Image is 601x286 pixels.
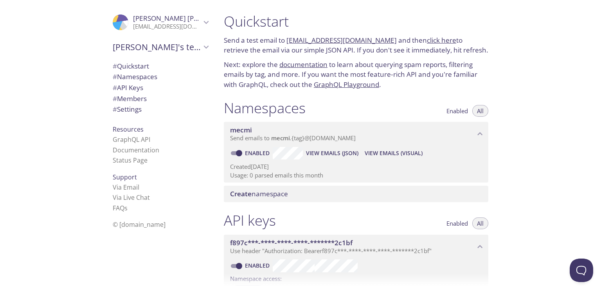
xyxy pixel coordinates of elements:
div: mecmi namespace [224,122,488,146]
span: # [113,72,117,81]
button: Enabled [442,217,473,229]
span: [PERSON_NAME]'s team [113,42,201,52]
p: Next: explore the to learn about querying spam reports, filtering emails by tag, and more. If you... [224,60,488,90]
span: # [113,83,117,92]
span: [PERSON_NAME] [PERSON_NAME] [133,14,240,23]
div: Sam's team [106,37,214,57]
button: View Emails (JSON) [303,147,362,159]
p: [EMAIL_ADDRESS][DOMAIN_NAME] [133,23,201,31]
a: FAQ [113,204,128,212]
button: All [472,217,488,229]
iframe: Help Scout Beacon - Open [570,259,593,282]
span: View Emails (JSON) [306,148,358,158]
p: Usage: 0 parsed emails this month [230,171,482,179]
p: Send a test email to and then to retrieve the email via our simple JSON API. If you don't see it ... [224,35,488,55]
div: Namespaces [106,71,214,82]
a: Status Page [113,156,148,165]
span: View Emails (Visual) [365,148,423,158]
a: click here [427,36,456,45]
p: Created [DATE] [230,163,482,171]
div: Quickstart [106,61,214,72]
div: Create namespace [224,186,488,202]
div: API Keys [106,82,214,93]
button: All [472,105,488,117]
span: Namespaces [113,72,157,81]
span: # [113,105,117,114]
button: View Emails (Visual) [362,147,426,159]
div: Sam mike [106,9,214,35]
h1: Namespaces [224,99,306,117]
span: # [113,94,117,103]
label: Namespace access: [230,272,282,284]
span: Resources [113,125,144,134]
h1: Quickstart [224,13,488,30]
span: API Keys [113,83,143,92]
a: Documentation [113,146,159,154]
span: mecmi [271,134,290,142]
span: Settings [113,105,142,114]
span: namespace [230,189,288,198]
div: Team Settings [106,104,214,115]
span: © [DOMAIN_NAME] [113,220,166,229]
a: [EMAIL_ADDRESS][DOMAIN_NAME] [286,36,397,45]
div: Members [106,93,214,104]
span: # [113,62,117,71]
a: Enabled [244,262,273,269]
span: Quickstart [113,62,149,71]
a: Via Email [113,183,139,192]
h1: API keys [224,212,276,229]
a: GraphQL API [113,135,150,144]
a: documentation [279,60,327,69]
span: Members [113,94,147,103]
a: Via Live Chat [113,193,150,202]
span: Support [113,173,137,181]
a: Enabled [244,149,273,157]
span: Send emails to . {tag} @[DOMAIN_NAME] [230,134,356,142]
a: GraphQL Playground [314,80,379,89]
button: Enabled [442,105,473,117]
span: s [124,204,128,212]
span: Create [230,189,252,198]
span: mecmi [230,125,252,134]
